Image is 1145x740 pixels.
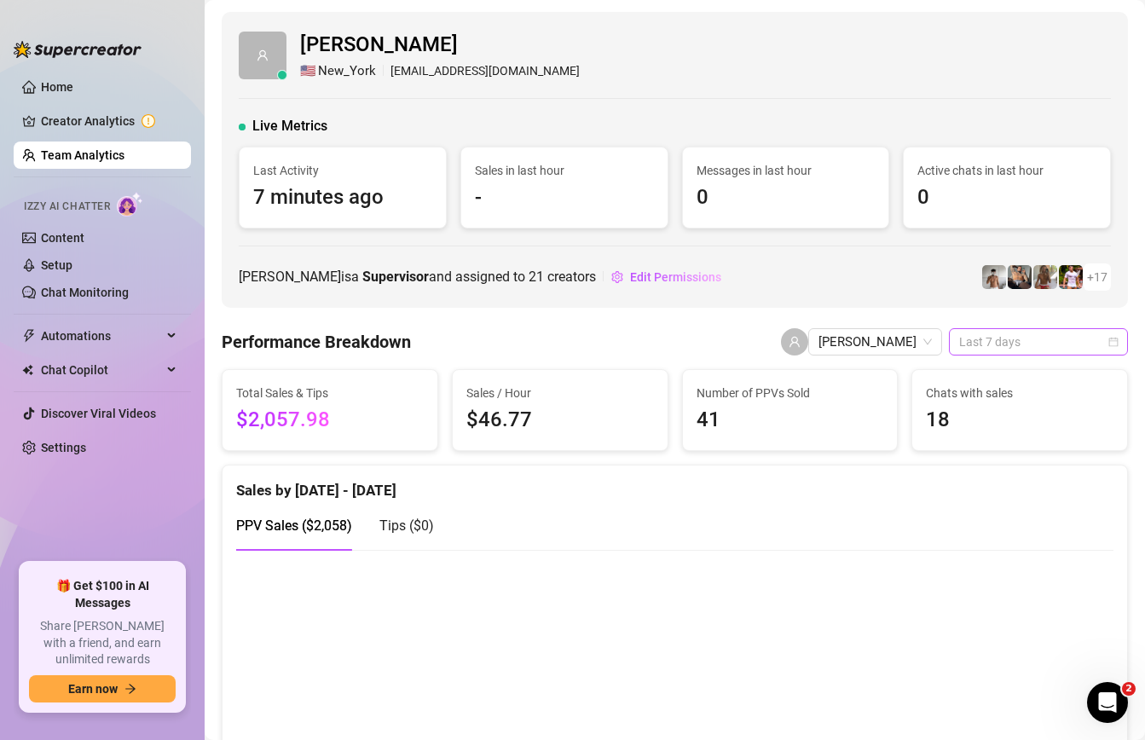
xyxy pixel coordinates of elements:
[41,80,73,94] a: Home
[253,161,432,180] span: Last Activity
[22,329,36,343] span: thunderbolt
[236,404,424,436] span: $2,057.98
[41,258,72,272] a: Setup
[41,148,124,162] a: Team Analytics
[982,265,1006,289] img: aussieboy_j
[14,41,142,58] img: logo-BBDzfeDw.svg
[697,182,876,214] span: 0
[24,199,110,215] span: Izzy AI Chatter
[117,192,143,217] img: AI Chatter
[789,336,801,348] span: user
[475,161,654,180] span: Sales in last hour
[41,107,177,135] a: Creator Analytics exclamation-circle
[630,270,721,284] span: Edit Permissions
[1087,268,1107,286] span: + 17
[252,116,327,136] span: Live Metrics
[41,356,162,384] span: Chat Copilot
[917,182,1096,214] span: 0
[41,231,84,245] a: Content
[362,269,429,285] b: Supervisor
[29,618,176,668] span: Share [PERSON_NAME] with a friend, and earn unlimited rewards
[300,61,316,82] span: 🇺🇸
[926,384,1113,402] span: Chats with sales
[926,404,1113,436] span: 18
[697,404,884,436] span: 41
[41,441,86,454] a: Settings
[1033,265,1057,289] img: Nathaniel
[29,675,176,702] button: Earn nowarrow-right
[959,329,1118,355] span: Last 7 days
[697,161,876,180] span: Messages in last hour
[29,578,176,611] span: 🎁 Get $100 in AI Messages
[1008,265,1032,289] img: George
[379,517,434,534] span: Tips ( $0 )
[466,384,654,402] span: Sales / Hour
[22,364,33,376] img: Chat Copilot
[239,266,596,287] span: [PERSON_NAME] is a and assigned to creators
[41,322,162,350] span: Automations
[529,269,544,285] span: 21
[697,384,884,402] span: Number of PPVs Sold
[124,683,136,695] span: arrow-right
[1087,682,1128,723] iframe: Intercom live chat
[257,49,269,61] span: user
[222,330,411,354] h4: Performance Breakdown
[1059,265,1083,289] img: Hector
[236,517,352,534] span: PPV Sales ( $2,058 )
[318,61,376,82] span: New_York
[475,182,654,214] span: -
[300,29,580,61] span: [PERSON_NAME]
[917,161,1096,180] span: Active chats in last hour
[236,465,1113,502] div: Sales by [DATE] - [DATE]
[41,407,156,420] a: Discover Viral Videos
[253,182,432,214] span: 7 minutes ago
[41,286,129,299] a: Chat Monitoring
[818,329,932,355] span: Chloe Louise
[1108,337,1119,347] span: calendar
[68,682,118,696] span: Earn now
[1122,682,1136,696] span: 2
[610,263,722,291] button: Edit Permissions
[300,61,580,82] div: [EMAIL_ADDRESS][DOMAIN_NAME]
[236,384,424,402] span: Total Sales & Tips
[611,271,623,283] span: setting
[466,404,654,436] span: $46.77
